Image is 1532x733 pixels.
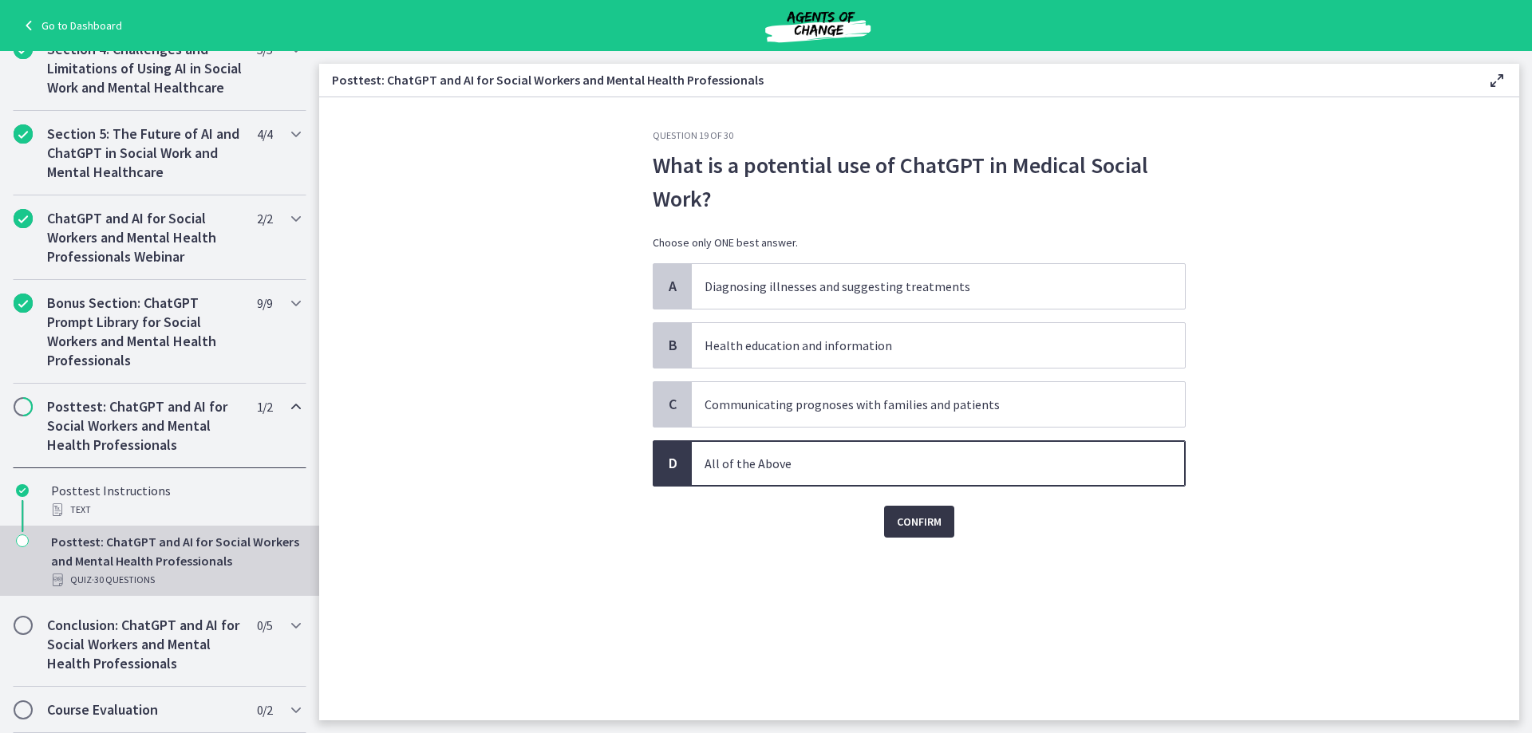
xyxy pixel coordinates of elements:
[663,454,682,473] span: D
[257,700,272,719] span: 0 / 2
[884,506,954,538] button: Confirm
[722,6,914,45] img: Agents of Change Social Work Test Prep
[897,512,942,531] span: Confirm
[16,484,29,497] i: Completed
[257,124,272,144] span: 4 / 4
[47,209,242,266] h2: ChatGPT and AI for Social Workers and Mental Health Professionals Webinar
[14,209,33,228] i: Completed
[705,454,1140,473] p: All of the Above
[653,234,1186,250] p: Choose only ONE best answer.
[47,124,242,182] h2: Section 5: The Future of AI and ChatGPT in Social Work and Mental Healthcare
[51,481,300,519] div: Posttest Instructions
[663,277,682,296] span: A
[47,397,242,455] h2: Posttest: ChatGPT and AI for Social Workers and Mental Health Professionals
[705,336,1140,355] p: Health education and information
[257,616,272,635] span: 0 / 5
[14,294,33,313] i: Completed
[47,294,242,370] h2: Bonus Section: ChatGPT Prompt Library for Social Workers and Mental Health Professionals
[14,124,33,144] i: Completed
[653,148,1186,215] p: What is a potential use of ChatGPT in Medical Social Work?
[51,532,300,589] div: Posttest: ChatGPT and AI for Social Workers and Mental Health Professionals
[92,570,155,589] span: · 30 Questions
[332,70,1462,89] h3: Posttest: ChatGPT and AI for Social Workers and Mental Health Professionals
[653,129,1186,142] h3: Question 19 of 30
[257,294,272,313] span: 9 / 9
[47,700,242,719] h2: Course Evaluation
[705,395,1140,414] p: Communicating prognoses with families and patients
[47,40,242,97] h2: Section 4: Challenges and Limitations of Using AI in Social Work and Mental Healthcare
[257,397,272,416] span: 1 / 2
[663,395,682,414] span: C
[663,336,682,355] span: B
[47,616,242,673] h2: Conclusion: ChatGPT and AI for Social Workers and Mental Health Professionals
[257,209,272,228] span: 2 / 2
[19,16,122,35] a: Go to Dashboard
[51,570,300,589] div: Quiz
[51,500,300,519] div: Text
[705,277,1140,296] p: Diagnosing illnesses and suggesting treatments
